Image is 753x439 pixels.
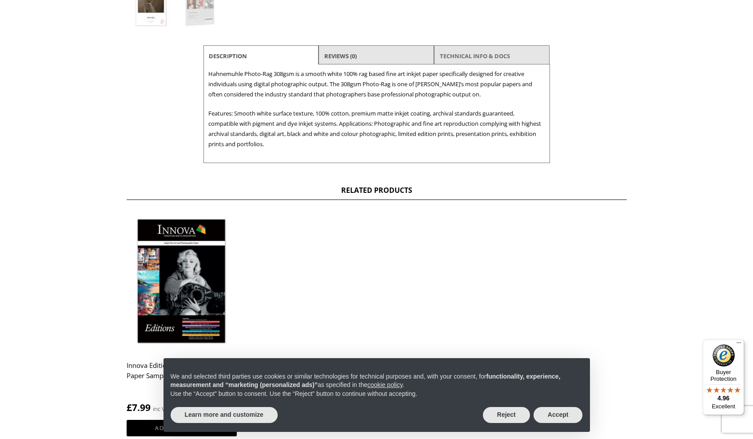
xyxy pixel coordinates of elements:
[127,401,132,414] span: £
[127,401,151,414] bdi: 7.99
[127,213,237,414] a: Innova Editions Inkjet Fine Art Paper Sample Pack (6 Sheets) £7.99 inc VAT
[367,381,402,388] a: cookie policy
[703,369,744,382] p: Buyer Protection
[703,403,744,410] p: Excellent
[127,185,627,200] h2: Related products
[703,339,744,415] button: Trusted Shops TrustmarkBuyer Protection4.96Excellent
[171,372,583,390] p: We and selected third parties use cookies or similar technologies for technical purposes and, wit...
[127,357,237,392] h2: Innova Editions Inkjet Fine Art Paper Sample Pack (6 Sheets)
[534,407,583,423] button: Accept
[733,339,744,350] button: Menu
[713,344,735,367] img: Trusted Shops Trustmark
[153,404,172,414] strong: inc VAT
[209,48,247,64] a: Description
[483,407,530,423] button: Reject
[156,351,597,439] div: Notice
[171,373,561,389] strong: functionality, experience, measurement and “marketing (personalized ads)”
[717,395,729,402] span: 4.96
[171,390,583,399] p: Use the “Accept” button to consent. Use the “Reject” button to continue without accepting.
[208,69,545,100] p: Hahnemuhle Photo-Rag 308gsm is a smooth white 100% rag based fine art inkjet paper specifically d...
[324,48,357,64] a: Reviews (0)
[208,108,545,149] p: Features: Smooth white surface texture, 100% cotton, premium matte inkjet coating, archival stand...
[440,48,510,64] a: TECHNICAL INFO & DOCS
[127,420,237,436] a: Add to basket: “Innova Editions Inkjet Fine Art Paper Sample Pack (6 Sheets)”
[171,407,278,423] button: Learn more and customize
[127,213,237,351] img: Innova Editions Inkjet Fine Art Paper Sample Pack (6 Sheets)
